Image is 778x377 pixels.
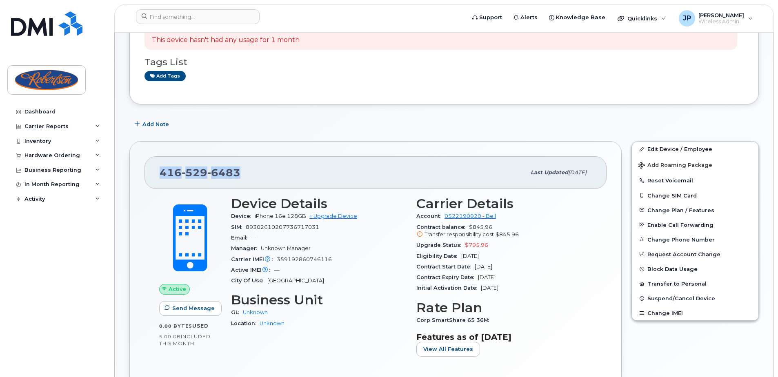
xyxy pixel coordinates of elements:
[231,196,407,211] h3: Device Details
[556,13,605,22] span: Knowledge Base
[416,274,478,280] span: Contract Expiry Date
[144,71,186,81] a: Add tags
[632,188,758,203] button: Change SIM Card
[416,317,493,323] span: Corp SmartShare 65 36M
[142,120,169,128] span: Add Note
[496,231,519,237] span: $845.96
[531,169,568,175] span: Last updated
[129,117,176,131] button: Add Note
[416,264,475,270] span: Contract Start Date
[172,304,215,312] span: Send Message
[152,35,300,45] p: This device hasn't had any usage for 1 month
[243,309,268,315] a: Unknown
[169,285,186,293] span: Active
[136,9,260,24] input: Find something...
[481,285,498,291] span: [DATE]
[267,277,324,284] span: [GEOGRAPHIC_DATA]
[683,13,691,23] span: JP
[416,332,592,342] h3: Features as of [DATE]
[274,267,280,273] span: —
[520,13,538,22] span: Alerts
[159,323,192,329] span: 0.00 Bytes
[231,256,277,262] span: Carrier IMEI
[632,232,758,247] button: Change Phone Number
[231,235,251,241] span: Email
[207,166,240,179] span: 6483
[416,285,481,291] span: Initial Activation Date
[416,253,461,259] span: Eligibility Date
[632,262,758,276] button: Block Data Usage
[182,166,207,179] span: 529
[277,256,332,262] span: 359192860746116
[508,9,543,26] a: Alerts
[632,173,758,188] button: Reset Voicemail
[260,320,285,326] a: Unknown
[543,9,611,26] a: Knowledge Base
[144,57,744,67] h3: Tags List
[159,301,222,316] button: Send Message
[416,224,592,239] span: $845.96
[467,9,508,26] a: Support
[638,162,712,170] span: Add Roaming Package
[416,242,465,248] span: Upgrade Status
[261,245,311,251] span: Unknown Manager
[632,276,758,291] button: Transfer to Personal
[416,342,480,357] button: View All Features
[246,224,319,230] span: 89302610207736717031
[251,235,256,241] span: —
[231,320,260,326] span: Location
[416,196,592,211] h3: Carrier Details
[160,166,240,179] span: 416
[231,245,261,251] span: Manager
[632,156,758,173] button: Add Roaming Package
[192,323,209,329] span: used
[568,169,587,175] span: [DATE]
[698,12,744,18] span: [PERSON_NAME]
[475,264,492,270] span: [DATE]
[231,213,255,219] span: Device
[159,334,181,339] span: 5.00 GB
[632,203,758,217] button: Change Plan / Features
[255,213,306,219] span: iPhone 16e 128GB
[309,213,357,219] a: + Upgrade Device
[423,345,473,353] span: View All Features
[612,10,671,27] div: Quicklinks
[632,247,758,262] button: Request Account Change
[231,293,407,307] h3: Business Unit
[698,18,744,25] span: Wireless Admin
[159,333,211,347] span: included this month
[231,309,243,315] span: GL
[632,306,758,320] button: Change IMEI
[416,224,469,230] span: Contract balance
[632,217,758,232] button: Enable Call Forwarding
[647,295,715,302] span: Suspend/Cancel Device
[425,231,494,237] span: Transfer responsibility cost
[416,300,592,315] h3: Rate Plan
[632,142,758,156] a: Edit Device / Employee
[231,267,274,273] span: Active IMEI
[461,253,479,259] span: [DATE]
[627,15,657,22] span: Quicklinks
[632,291,758,306] button: Suspend/Cancel Device
[445,213,496,219] a: 0522190920 - Bell
[647,222,714,228] span: Enable Call Forwarding
[647,207,714,213] span: Change Plan / Features
[465,242,488,248] span: $795.96
[478,274,496,280] span: [DATE]
[231,277,267,284] span: City Of Use
[479,13,502,22] span: Support
[416,213,445,219] span: Account
[673,10,758,27] div: Jonathan Phu
[231,224,246,230] span: SIM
